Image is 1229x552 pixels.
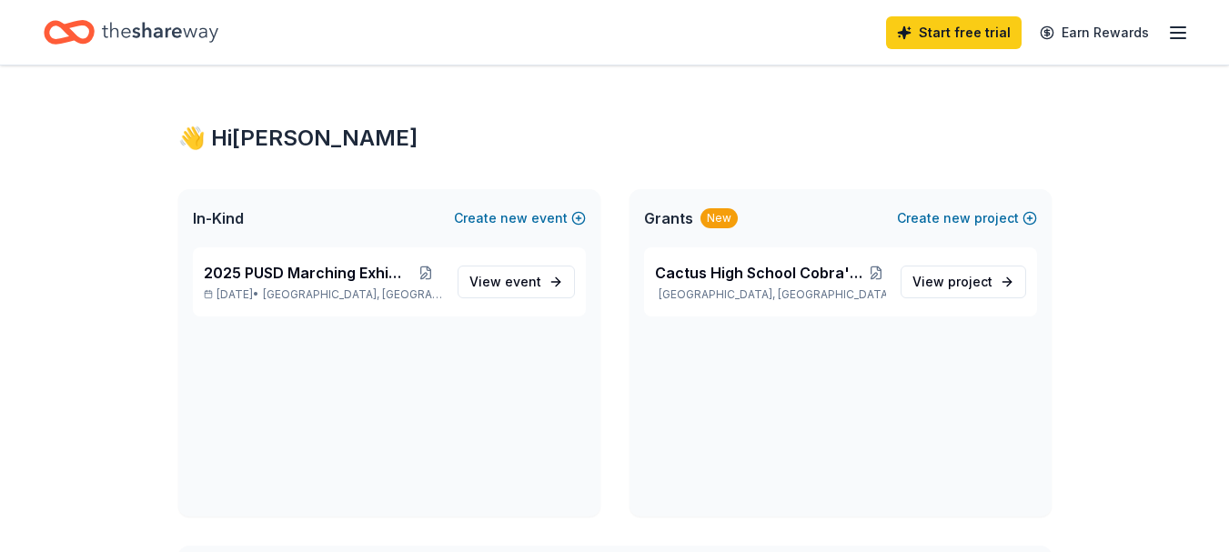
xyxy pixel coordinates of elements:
button: Createnewevent [454,207,586,229]
span: [GEOGRAPHIC_DATA], [GEOGRAPHIC_DATA] [263,287,442,302]
span: new [943,207,971,229]
p: [GEOGRAPHIC_DATA], [GEOGRAPHIC_DATA] [655,287,886,302]
span: Grants [644,207,693,229]
div: New [700,208,738,228]
span: new [500,207,528,229]
span: In-Kind [193,207,244,229]
a: Earn Rewards [1029,16,1160,49]
a: Start free trial [886,16,1022,49]
a: View project [901,266,1026,298]
span: 2025 PUSD Marching Exhibition [204,262,409,284]
div: 👋 Hi [PERSON_NAME] [178,124,1052,153]
span: Cactus High School Cobra's Performing Arts Booster Club [655,262,868,284]
span: View [912,271,992,293]
span: project [948,274,992,289]
span: event [505,274,541,289]
span: View [469,271,541,293]
button: Createnewproject [897,207,1037,229]
a: Home [44,11,218,54]
a: View event [458,266,575,298]
p: [DATE] • [204,287,443,302]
